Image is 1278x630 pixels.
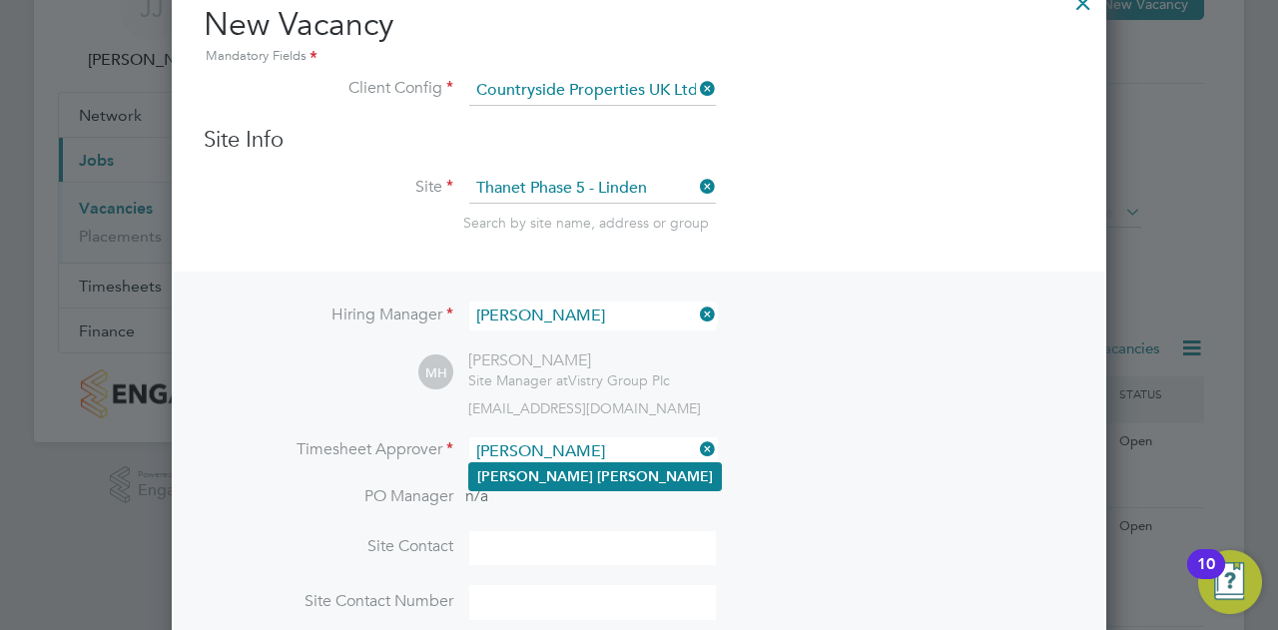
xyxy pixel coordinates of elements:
[418,355,453,390] span: MH
[469,437,716,466] input: Search for...
[1198,550,1262,614] button: Open Resource Center, 10 new notifications
[597,468,713,485] b: [PERSON_NAME]
[468,399,701,417] span: [EMAIL_ADDRESS][DOMAIN_NAME]
[204,305,453,325] label: Hiring Manager
[1197,564,1215,590] div: 10
[204,126,1074,155] h3: Site Info
[468,350,670,371] div: [PERSON_NAME]
[204,46,1074,68] div: Mandatory Fields
[469,174,716,204] input: Search for...
[204,177,453,198] label: Site
[204,4,1074,68] h2: New Vacancy
[204,439,453,460] label: Timesheet Approver
[204,591,453,612] label: Site Contact Number
[463,214,709,232] span: Search by site name, address or group
[204,486,453,507] label: PO Manager
[468,371,670,389] div: Vistry Group Plc
[469,302,716,330] input: Search for...
[477,468,593,485] b: [PERSON_NAME]
[204,78,453,99] label: Client Config
[468,371,568,389] span: Site Manager at
[465,486,488,506] span: n/a
[204,536,453,557] label: Site Contact
[469,76,716,106] input: Search for...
